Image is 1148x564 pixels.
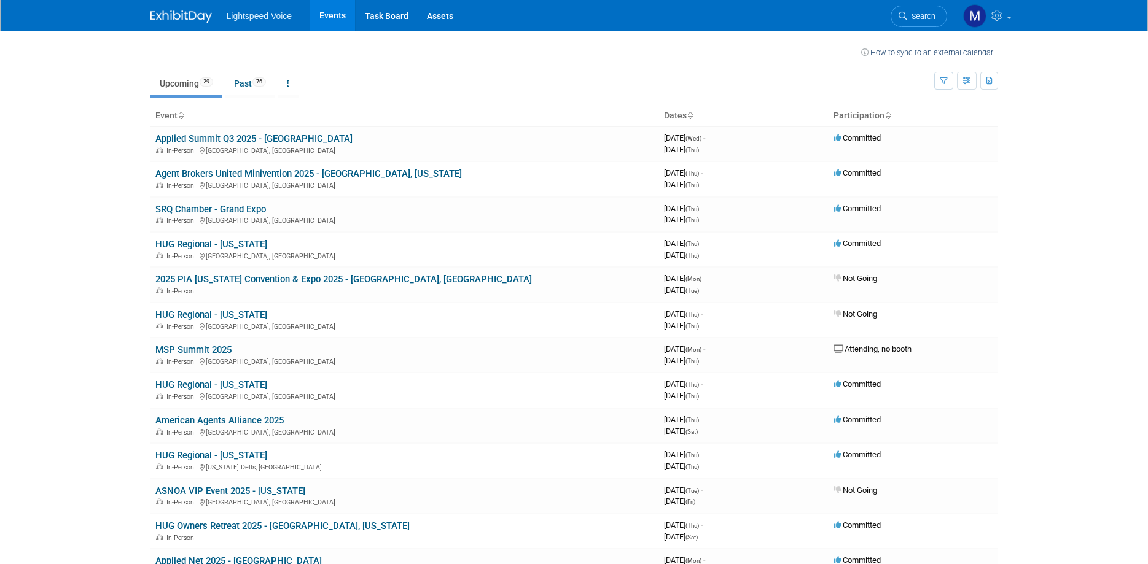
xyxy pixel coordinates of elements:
span: Not Going [834,309,877,319]
a: Sort by Start Date [687,110,693,120]
span: [DATE] [664,168,703,177]
span: (Thu) [685,147,699,153]
span: In-Person [166,498,198,506]
span: (Thu) [685,311,699,318]
span: Committed [834,520,881,530]
span: (Thu) [685,417,699,423]
a: HUG Regional - [US_STATE] [155,309,267,320]
span: (Thu) [685,252,699,259]
span: (Mon) [685,276,701,282]
a: Sort by Event Name [178,110,184,120]
img: In-Person Event [156,463,163,469]
th: Participation [829,106,998,126]
span: (Fri) [685,498,695,505]
span: (Thu) [685,358,699,365]
span: [DATE] [664,496,695,506]
div: [GEOGRAPHIC_DATA], [GEOGRAPHIC_DATA] [155,180,654,190]
span: In-Person [166,182,198,190]
span: [DATE] [664,204,703,213]
span: - [701,485,703,495]
a: HUG Regional - [US_STATE] [155,239,267,250]
img: ExhibitDay [150,10,212,23]
a: Upcoming29 [150,72,222,95]
span: [DATE] [664,344,705,353]
span: [DATE] [664,274,705,283]
span: In-Person [166,428,198,436]
img: In-Person Event [156,252,163,258]
span: In-Person [166,323,198,331]
span: (Thu) [685,206,699,212]
div: [GEOGRAPHIC_DATA], [GEOGRAPHIC_DATA] [155,321,654,331]
span: - [701,239,703,248]
a: Past76 [225,72,275,95]
span: (Sat) [685,428,698,435]
span: - [701,379,703,388]
span: - [701,168,703,177]
span: [DATE] [664,485,703,495]
span: Committed [834,379,881,388]
a: Agent Brokers United Minivention 2025 - [GEOGRAPHIC_DATA], [US_STATE] [155,168,462,179]
span: (Tue) [685,487,699,494]
span: (Sat) [685,534,698,541]
span: Search [907,12,935,21]
img: Marc Magliano [963,4,986,28]
span: (Thu) [685,182,699,188]
span: [DATE] [664,215,699,224]
div: [GEOGRAPHIC_DATA], [GEOGRAPHIC_DATA] [155,496,654,506]
span: In-Person [166,358,198,366]
span: [DATE] [664,356,699,365]
span: Not Going [834,485,877,495]
span: (Tue) [685,287,699,294]
span: 76 [252,77,266,87]
span: - [701,415,703,424]
a: Search [891,6,947,27]
span: (Thu) [685,241,699,247]
span: - [703,344,705,353]
span: - [701,309,703,319]
span: (Wed) [685,135,701,142]
span: Committed [834,415,881,424]
span: (Thu) [685,522,699,529]
a: HUG Regional - [US_STATE] [155,379,267,390]
span: - [703,133,705,142]
a: HUG Owners Retreat 2025 - [GEOGRAPHIC_DATA], [US_STATE] [155,520,410,531]
span: In-Person [166,287,198,295]
span: Committed [834,204,881,213]
span: [DATE] [664,450,703,459]
span: [DATE] [664,250,699,260]
img: In-Person Event [156,323,163,329]
span: [DATE] [664,145,699,154]
img: In-Person Event [156,217,163,223]
span: Committed [834,450,881,459]
span: In-Person [166,463,198,471]
div: [GEOGRAPHIC_DATA], [GEOGRAPHIC_DATA] [155,391,654,401]
div: [US_STATE] Dells, [GEOGRAPHIC_DATA] [155,462,654,471]
span: - [703,274,705,283]
span: Attending, no booth [834,344,912,353]
span: [DATE] [664,180,699,189]
span: [DATE] [664,285,699,295]
a: Applied Summit Q3 2025 - [GEOGRAPHIC_DATA] [155,133,353,144]
img: In-Person Event [156,182,163,188]
span: (Thu) [685,393,699,400]
span: Committed [834,239,881,248]
span: [DATE] [664,239,703,248]
div: [GEOGRAPHIC_DATA], [GEOGRAPHIC_DATA] [155,215,654,225]
a: HUG Regional - [US_STATE] [155,450,267,461]
span: In-Person [166,252,198,260]
a: MSP Summit 2025 [155,344,232,355]
span: [DATE] [664,462,699,471]
span: [DATE] [664,309,703,319]
span: In-Person [166,217,198,225]
img: In-Person Event [156,498,163,504]
img: In-Person Event [156,428,163,435]
span: Lightspeed Voice [227,11,292,21]
span: (Thu) [685,463,699,470]
span: Not Going [834,274,877,283]
span: (Thu) [685,170,699,177]
img: In-Person Event [156,393,163,399]
span: - [701,204,703,213]
span: [DATE] [664,520,703,530]
span: In-Person [166,534,198,542]
span: (Mon) [685,557,701,564]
